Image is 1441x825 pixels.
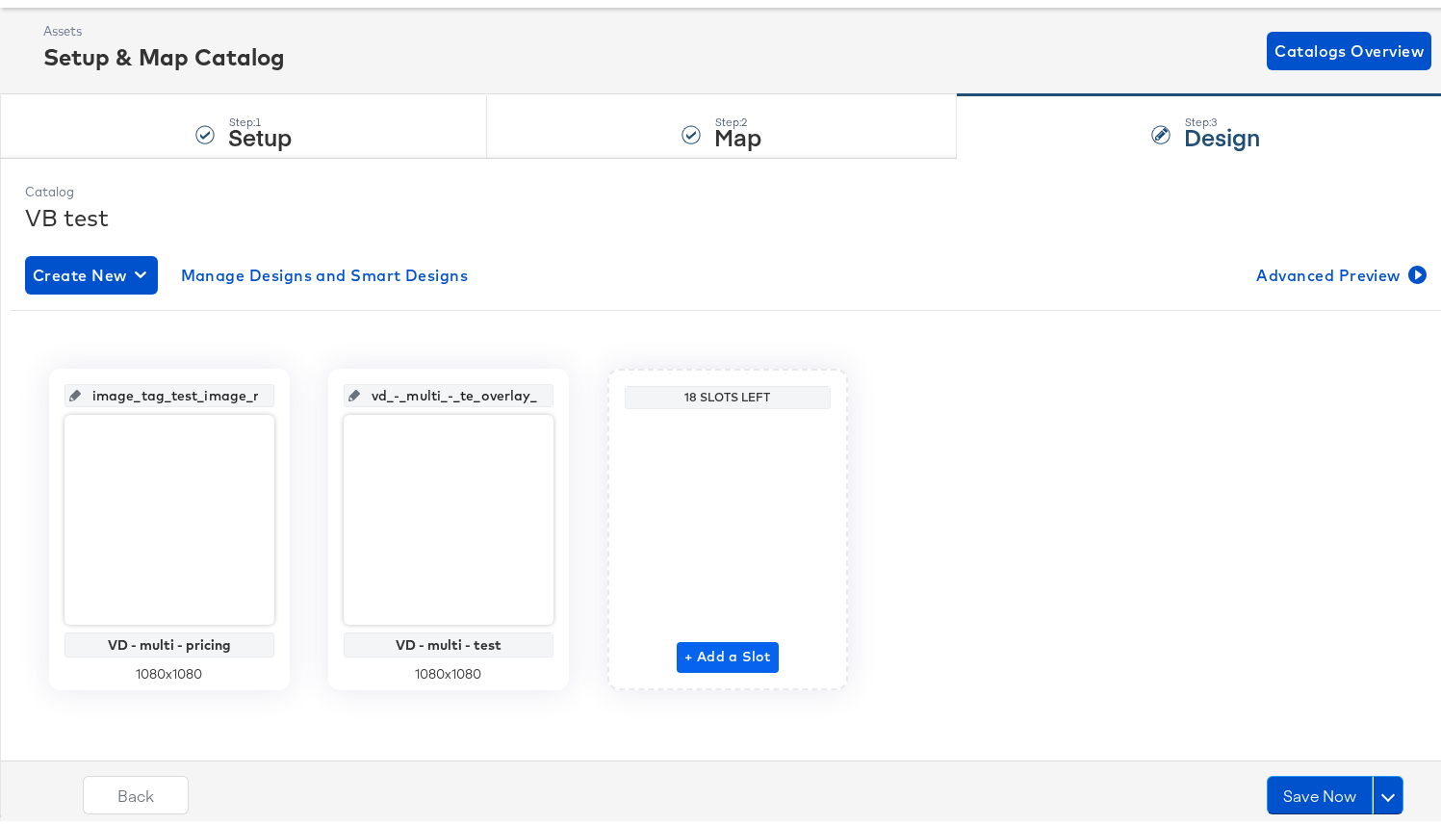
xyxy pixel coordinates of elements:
[1256,258,1423,285] span: Advanced Preview
[677,638,779,669] button: + Add a Slot
[33,258,150,285] span: Create New
[43,37,285,69] div: Setup & Map Catalog
[1248,252,1430,291] button: Advanced Preview
[715,112,762,125] div: Step: 2
[630,386,826,401] div: 18 Slots Left
[1267,772,1373,811] button: Save Now
[25,179,1430,197] div: Catalog
[344,661,553,680] div: 1080 x 1080
[229,112,293,125] div: Step: 1
[229,116,293,148] strong: Setup
[1267,28,1431,66] button: Catalogs Overview
[715,116,762,148] strong: Map
[83,772,189,811] button: Back
[684,641,771,665] span: + Add a Slot
[173,252,476,291] button: Manage Designs and Smart Designs
[181,258,469,285] span: Manage Designs and Smart Designs
[43,18,285,37] div: Assets
[1185,116,1261,148] strong: Design
[348,633,549,649] div: VD - multi - test
[1185,112,1261,125] div: Step: 3
[64,661,274,680] div: 1080 x 1080
[25,252,158,291] button: Create New
[25,197,1430,230] div: VB test
[69,633,270,649] div: VD - multi - pricing
[1274,34,1424,61] span: Catalogs Overview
